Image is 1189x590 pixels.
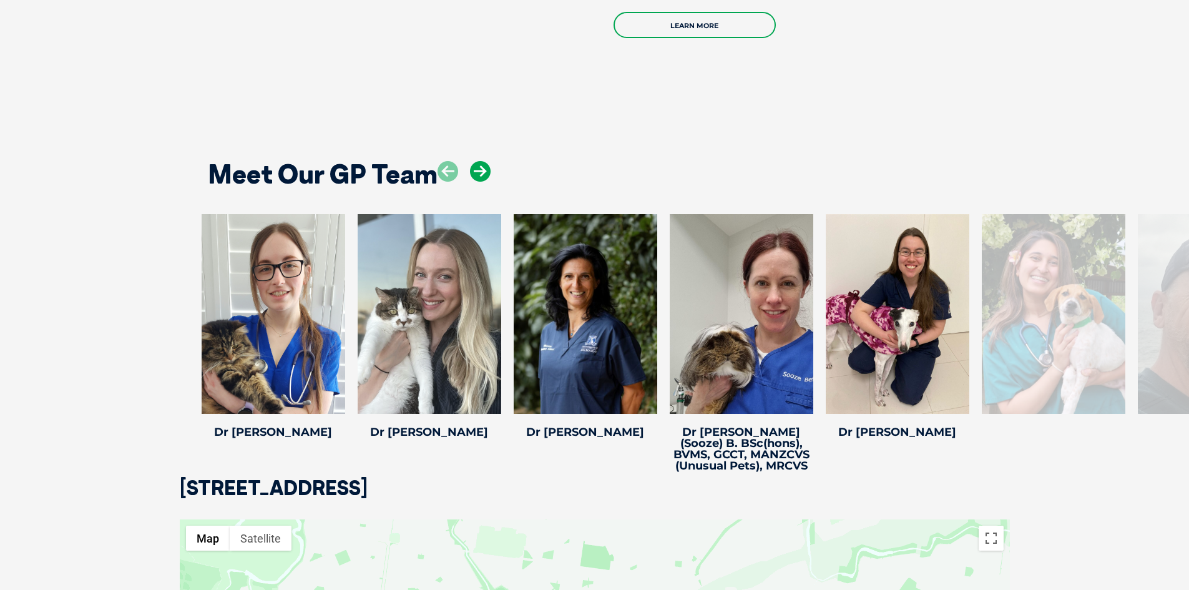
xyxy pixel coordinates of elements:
[514,426,657,438] h4: Dr [PERSON_NAME]
[208,161,438,187] h2: Meet Our GP Team
[358,426,501,438] h4: Dr [PERSON_NAME]
[202,426,345,438] h4: Dr [PERSON_NAME]
[186,526,230,551] button: Show street map
[614,12,776,38] a: Learn more
[826,426,969,438] h4: Dr [PERSON_NAME]
[230,526,291,551] button: Show satellite imagery
[670,426,813,471] h4: Dr [PERSON_NAME] (Sooze) B. BSc(hons), BVMS, GCCT, MANZCVS (Unusual Pets), MRCVS
[979,526,1004,551] button: Toggle fullscreen view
